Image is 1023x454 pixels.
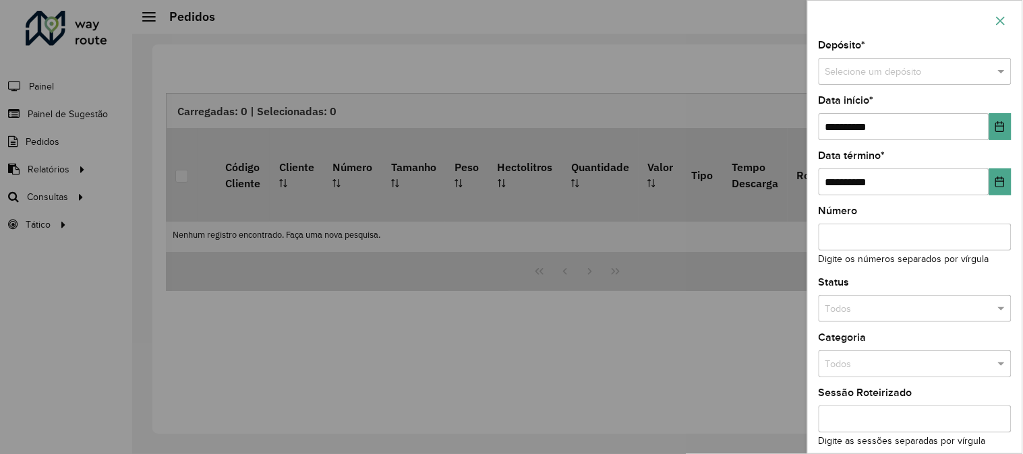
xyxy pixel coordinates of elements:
small: Digite os números separados por vírgula [819,254,989,264]
label: Sessão Roteirizado [819,385,912,401]
label: Data término [819,148,885,164]
small: Digite as sessões separadas por vírgula [819,436,986,446]
label: Depósito [819,37,866,53]
label: Data início [819,92,874,108]
label: Status [819,274,850,290]
label: Número [819,203,858,219]
label: Categoria [819,329,867,346]
button: Choose Date [989,113,1012,140]
button: Choose Date [989,168,1012,195]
